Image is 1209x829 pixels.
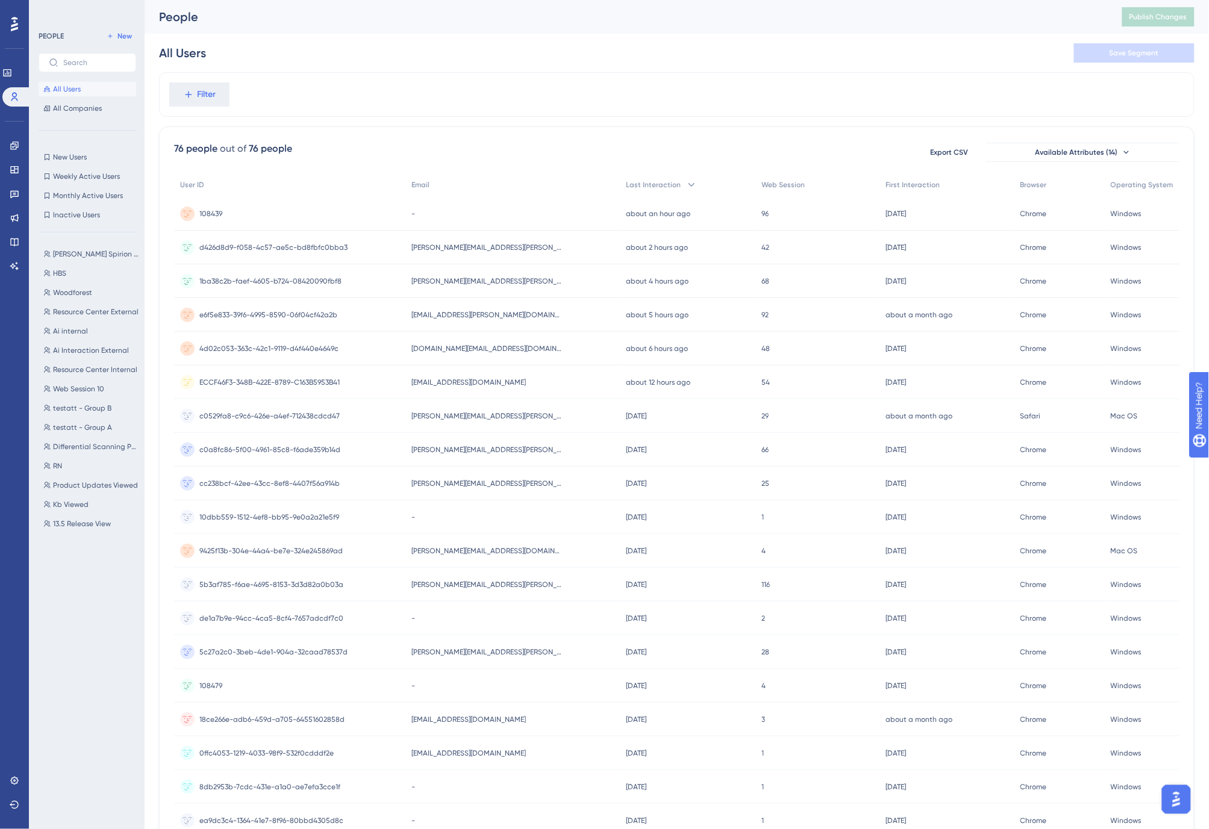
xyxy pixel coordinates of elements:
span: 13.5 Release View [53,519,111,529]
span: 4 [761,546,766,556]
span: 1 [761,748,764,758]
span: Safari [1020,411,1041,421]
span: Windows [1111,344,1142,353]
time: about a month ago [886,412,952,420]
span: Windows [1111,681,1142,691]
span: Monthly Active Users [53,191,123,200]
time: [DATE] [626,749,646,757]
span: New [117,31,132,41]
span: RN [53,461,62,471]
span: Chrome [1020,445,1047,455]
span: Chrome [1020,546,1047,556]
button: [PERSON_NAME] Spirion User [39,247,143,261]
time: [DATE] [626,513,646,521]
span: Ai internal [53,326,88,336]
div: PEOPLE [39,31,64,41]
span: Chrome [1020,647,1047,657]
span: Need Help? [28,3,75,17]
div: People [159,8,1092,25]
span: Windows [1111,310,1142,320]
span: 4 [761,681,766,691]
span: Kb Viewed [53,500,89,509]
time: about 12 hours ago [626,378,690,387]
time: [DATE] [886,277,906,285]
time: [DATE] [626,682,646,690]
button: Weekly Active Users [39,169,136,184]
button: Available Attributes (14) [987,143,1179,162]
span: Operating System [1111,180,1173,190]
span: Mac OS [1111,411,1138,421]
span: Chrome [1020,377,1047,387]
time: [DATE] [886,344,906,353]
button: All Users [39,82,136,96]
button: Woodforest [39,285,143,300]
button: Kb Viewed [39,497,143,512]
span: All Users [53,84,81,94]
span: 48 [761,344,770,353]
span: [PERSON_NAME][EMAIL_ADDRESS][PERSON_NAME][DOMAIN_NAME] [411,243,562,252]
span: [PERSON_NAME][EMAIL_ADDRESS][PERSON_NAME][DOMAIN_NAME] [411,445,562,455]
span: 25 [761,479,769,488]
span: Chrome [1020,816,1047,825]
span: 108439 [199,209,222,219]
span: - [411,209,415,219]
span: Browser [1020,180,1047,190]
span: 96 [761,209,769,219]
time: about 2 hours ago [626,243,688,252]
span: Chrome [1020,782,1047,792]
span: cc238bcf-42ee-43cc-8ef8-4407f56a914b [199,479,340,488]
span: Windows [1111,647,1142,657]
span: First Interaction [886,180,940,190]
time: about 5 hours ago [626,311,689,319]
span: 0ffc4053-1219-4033-98f9-532f0cdddf2e [199,748,334,758]
span: [EMAIL_ADDRESS][DOMAIN_NAME] [411,377,526,387]
time: [DATE] [886,210,906,218]
span: All Companies [53,104,102,113]
button: Inactive Users [39,208,136,222]
span: Chrome [1020,681,1047,691]
span: c0a8fc86-5f00-4961-85c8-f6ade359b14d [199,445,340,455]
span: Web Session 10 [53,384,104,394]
span: HBS [53,269,66,278]
span: [EMAIL_ADDRESS][PERSON_NAME][DOMAIN_NAME] [411,310,562,320]
span: [PERSON_NAME][EMAIL_ADDRESS][DOMAIN_NAME] [411,546,562,556]
time: about an hour ago [626,210,690,218]
input: Search [63,58,126,67]
span: Last Interaction [626,180,681,190]
span: New Users [53,152,87,162]
span: Weekly Active Users [53,172,120,181]
span: Windows [1111,276,1142,286]
span: Windows [1111,512,1142,522]
span: [PERSON_NAME] Spirion User [53,249,139,259]
span: Product Updates Viewed [53,480,138,490]
span: 8db2953b-7cdc-431e-a1a0-ae7efa3cce1f [199,782,340,792]
time: [DATE] [886,446,906,454]
button: Product Updates Viewed [39,478,143,492]
time: [DATE] [626,580,646,589]
span: Windows [1111,580,1142,589]
time: [DATE] [886,783,906,791]
button: Resource Center External [39,305,143,319]
time: about a month ago [886,715,952,724]
span: 2 [761,613,765,623]
span: Mac OS [1111,546,1138,556]
span: testatt - Group A [53,423,112,432]
span: de1a7b9e-94cc-4ca5-8cf4-7657adcdf7c0 [199,613,343,623]
time: [DATE] [886,614,906,623]
span: [PERSON_NAME][EMAIL_ADDRESS][PERSON_NAME][DOMAIN_NAME] [411,479,562,488]
span: [PERSON_NAME][EMAIL_ADDRESS][PERSON_NAME][DOMAIN_NAME] [411,647,562,657]
span: Chrome [1020,344,1047,353]
span: - [411,512,415,522]
span: [PERSON_NAME][EMAIL_ADDRESS][PERSON_NAME][DOMAIN_NAME] [411,580,562,589]
span: - [411,681,415,691]
span: testatt - Group B [53,403,111,413]
div: 76 people [249,141,292,156]
span: 28 [761,647,769,657]
time: [DATE] [626,412,646,420]
span: - [411,782,415,792]
span: Email [411,180,430,190]
button: Export CSV [919,143,979,162]
span: Windows [1111,816,1142,825]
